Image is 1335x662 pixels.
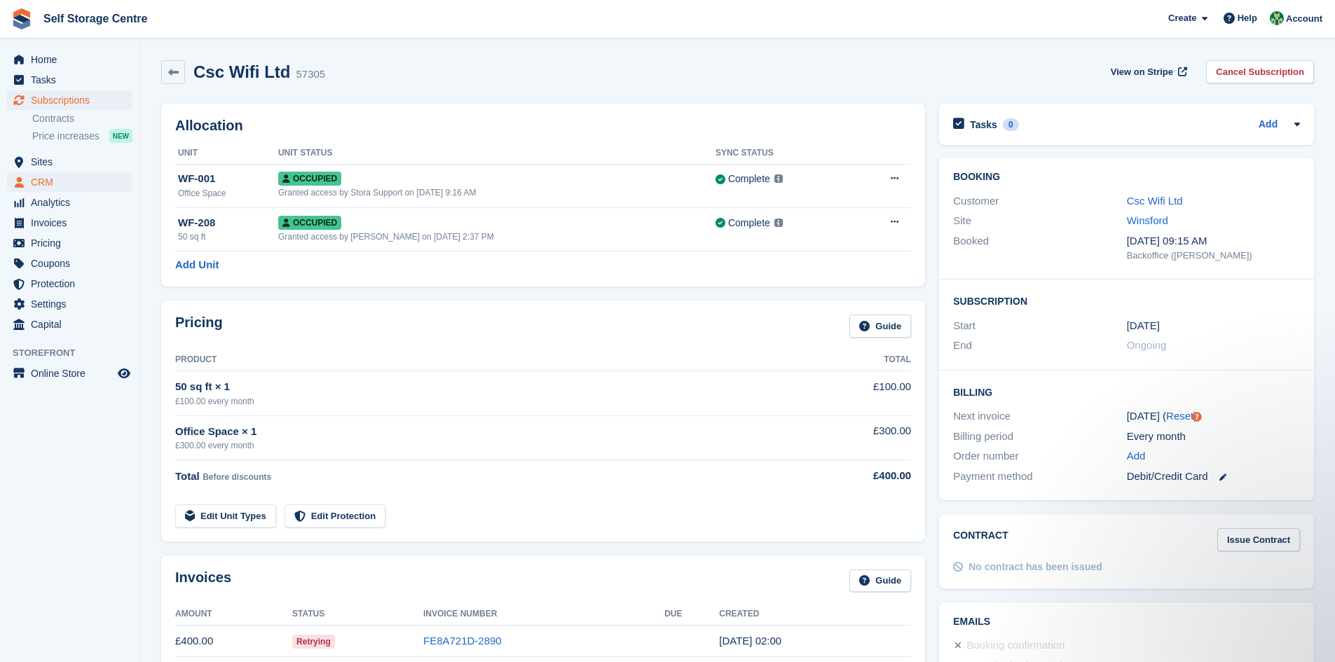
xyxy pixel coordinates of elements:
[1217,528,1300,551] a: Issue Contract
[1111,65,1173,79] span: View on Stripe
[1127,233,1300,249] div: [DATE] 09:15 AM
[1166,410,1193,422] a: Reset
[278,230,716,243] div: Granted access by [PERSON_NAME] on [DATE] 2:37 PM
[7,90,132,110] a: menu
[175,315,223,338] h2: Pricing
[278,186,716,199] div: Granted access by Stora Support on [DATE] 9:16 AM
[175,379,798,395] div: 50 sq ft × 1
[1003,118,1019,131] div: 0
[175,142,278,165] th: Unit
[7,315,132,334] a: menu
[953,193,1126,209] div: Customer
[719,603,911,626] th: Created
[31,152,115,172] span: Sites
[849,315,911,338] a: Guide
[953,448,1126,464] div: Order number
[423,635,502,647] a: FE8A721D-2890
[1127,429,1300,445] div: Every month
[31,213,115,233] span: Invoices
[1127,339,1167,351] span: Ongoing
[7,254,132,273] a: menu
[175,424,798,440] div: Office Space × 1
[798,349,911,371] th: Total
[1127,195,1183,207] a: Csc Wifi Ltd
[175,349,798,371] th: Product
[296,67,325,83] div: 57305
[7,50,132,69] a: menu
[7,193,132,212] a: menu
[31,233,115,253] span: Pricing
[1286,12,1322,26] span: Account
[798,468,911,484] div: £400.00
[953,469,1126,485] div: Payment method
[970,118,997,131] h2: Tasks
[116,365,132,382] a: Preview store
[31,294,115,314] span: Settings
[178,230,278,243] div: 50 sq ft
[175,118,911,134] h2: Allocation
[11,8,32,29] img: stora-icon-8386f47178a22dfd0bd8f6a31ec36ba5ce8667c1dd55bd0f319d3a0aa187defe.svg
[953,213,1126,229] div: Site
[175,257,219,273] a: Add Unit
[175,570,231,593] h2: Invoices
[953,172,1300,183] h2: Booking
[1206,60,1314,83] a: Cancel Subscription
[38,7,153,30] a: Self Storage Centre
[278,142,716,165] th: Unit Status
[1191,411,1203,423] div: Tooltip anchor
[953,318,1126,334] div: Start
[7,213,132,233] a: menu
[32,128,132,144] a: Price increases NEW
[7,274,132,294] a: menu
[7,233,132,253] a: menu
[719,635,781,647] time: 2025-10-02 01:00:09 UTC
[31,254,115,273] span: Coupons
[953,528,1008,551] h2: Contract
[203,472,271,482] span: Before discounts
[968,560,1102,574] div: No contract has been issued
[798,371,911,415] td: £100.00
[175,626,292,657] td: £400.00
[278,172,341,186] span: Occupied
[175,439,798,452] div: £300.00 every month
[1105,60,1190,83] a: View on Stripe
[1168,11,1196,25] span: Create
[7,172,132,192] a: menu
[953,408,1126,425] div: Next invoice
[7,364,132,383] a: menu
[31,193,115,212] span: Analytics
[966,637,1064,654] div: Booking confirmation
[1270,11,1284,25] img: Neil Taylor
[31,90,115,110] span: Subscriptions
[31,70,115,90] span: Tasks
[175,395,798,408] div: £100.00 every month
[1259,117,1278,133] a: Add
[31,50,115,69] span: Home
[798,415,911,460] td: £300.00
[292,603,423,626] th: Status
[953,616,1300,628] h2: Emails
[728,172,770,186] div: Complete
[178,187,278,200] div: Office Space
[109,129,132,143] div: NEW
[31,315,115,334] span: Capital
[178,215,278,231] div: WF-208
[7,70,132,90] a: menu
[1127,318,1160,334] time: 2024-11-02 01:00:00 UTC
[178,171,278,187] div: WF-001
[292,635,335,649] span: Retrying
[774,174,783,183] img: icon-info-grey-7440780725fd019a000dd9b08b2336e03edf1995a4989e88bcd33f0948082b44.svg
[774,219,783,227] img: icon-info-grey-7440780725fd019a000dd9b08b2336e03edf1995a4989e88bcd33f0948082b44.svg
[728,216,770,230] div: Complete
[31,274,115,294] span: Protection
[32,130,100,143] span: Price increases
[1127,408,1300,425] div: [DATE] ( )
[285,504,385,527] a: Edit Protection
[1127,469,1300,485] div: Debit/Credit Card
[175,504,276,527] a: Edit Unit Types
[1127,249,1300,263] div: Backoffice ([PERSON_NAME])
[849,570,911,593] a: Guide
[7,294,132,314] a: menu
[953,233,1126,263] div: Booked
[175,470,200,482] span: Total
